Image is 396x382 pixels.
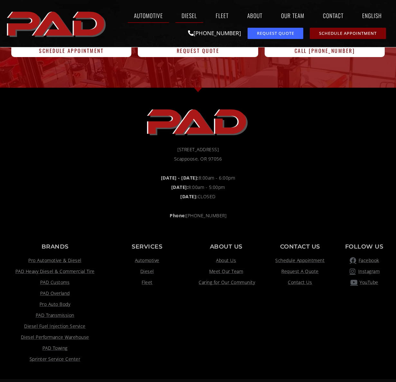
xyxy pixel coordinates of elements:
[161,175,199,181] b: [DATE] - [DATE]:
[11,44,131,57] a: Schedule Appointment
[177,48,220,53] span: Request Quote
[357,257,379,264] span: Facebook
[177,146,219,153] span: [STREET_ADDRESS]
[340,279,388,286] a: YouTube
[175,8,203,23] a: Diesel
[140,268,154,275] span: Diesel
[8,289,102,297] a: Visit link opens in a new tab
[171,183,225,191] span: 8:00am - 5:00pm
[8,333,102,341] a: Visit link opens in a new tab
[340,257,388,264] a: pro automotive and diesel facebook page
[248,28,303,39] a: request a service or repair quote
[8,244,102,250] p: Brands
[135,257,159,264] span: Automotive
[8,212,388,220] a: Phone:[PHONE_NUMBER]
[266,244,334,250] p: Contact us
[108,257,186,264] a: Automotive
[8,279,102,286] a: PAD Customs
[15,268,95,275] span: PAD Heavy Diesel & Commercial Tire
[145,104,251,139] img: The image shows the word "PAD" in bold, red, uppercase letters with a slight shadow effect.
[8,344,102,352] a: Visit link opens in a new tab
[275,257,325,264] span: Schedule Appointment
[28,257,81,264] span: Pro Automotive & Diesel
[30,355,80,363] span: Sprinter Service Center
[319,31,377,35] span: Schedule Appointment
[138,44,258,57] a: Request Quote
[180,193,216,201] span: CLOSED
[40,300,71,308] span: Pro Auto Body
[142,279,153,286] span: Fleet
[8,322,102,330] a: Visit link opens in a new tab
[8,300,102,308] a: Visit link opens in a new tab
[36,311,74,319] span: PAD Transmission
[21,333,89,341] span: Diesel Performance Warehouse
[193,268,260,275] a: Meet Our Team
[8,257,102,264] a: Pro Automotive & Diesel
[340,268,388,275] a: pro automotive and diesel instagram page
[357,268,380,275] span: Instagram
[8,355,102,363] a: Visit link opens in a new tab
[161,174,235,182] span: 8:00am - 6:00pm
[109,8,391,23] nav: Menu
[180,193,198,200] b: [DATE]:
[197,279,255,286] span: Caring for Our Community
[266,257,334,264] a: Schedule Appointment
[317,8,350,23] a: Contact
[266,268,334,275] a: Request A Quote
[5,6,109,41] img: The image shows the word "PAD" in bold, red, uppercase letters with a slight shadow effect.
[40,289,70,297] span: PAD Overland
[8,104,388,139] a: pro automotive and diesel home page
[310,28,386,39] a: schedule repair or service appointment
[257,31,294,35] span: Request Quote
[5,6,109,41] a: pro automotive and diesel home page
[209,268,243,275] span: Meet Our Team
[171,184,189,190] b: [DATE]:
[193,279,260,286] a: Caring for Our Community
[193,244,260,250] p: About Us
[174,155,222,163] span: Scappoose, OR 97056
[108,279,186,286] a: Fleet
[295,48,355,53] span: Call [PHONE_NUMBER]
[8,268,102,275] a: Visit link opens in a new tab
[210,8,235,23] a: Fleet
[188,29,241,37] a: [PHONE_NUMBER]
[24,322,86,330] span: Diesel Fuel Injection Service
[108,244,186,250] p: Services
[265,44,385,57] a: Call [PHONE_NUMBER]
[8,311,102,319] a: PAD Transmission
[193,257,260,264] a: About Us
[170,212,226,220] span: [PHONE_NUMBER]
[288,279,312,286] span: Contact Us
[40,279,70,286] span: PAD Customs
[281,268,319,275] span: Request A Quote
[356,8,391,23] a: English
[39,48,104,53] span: Schedule Appointment
[275,8,310,23] a: Our Team
[216,257,236,264] span: About Us
[42,344,68,352] span: PAD Towing
[128,8,169,23] a: Automotive
[170,212,186,219] strong: Phone:
[108,268,186,275] a: Diesel
[241,8,269,23] a: About
[266,279,334,286] a: Contact Us
[340,244,388,250] p: Follow Us
[358,279,378,286] span: YouTube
